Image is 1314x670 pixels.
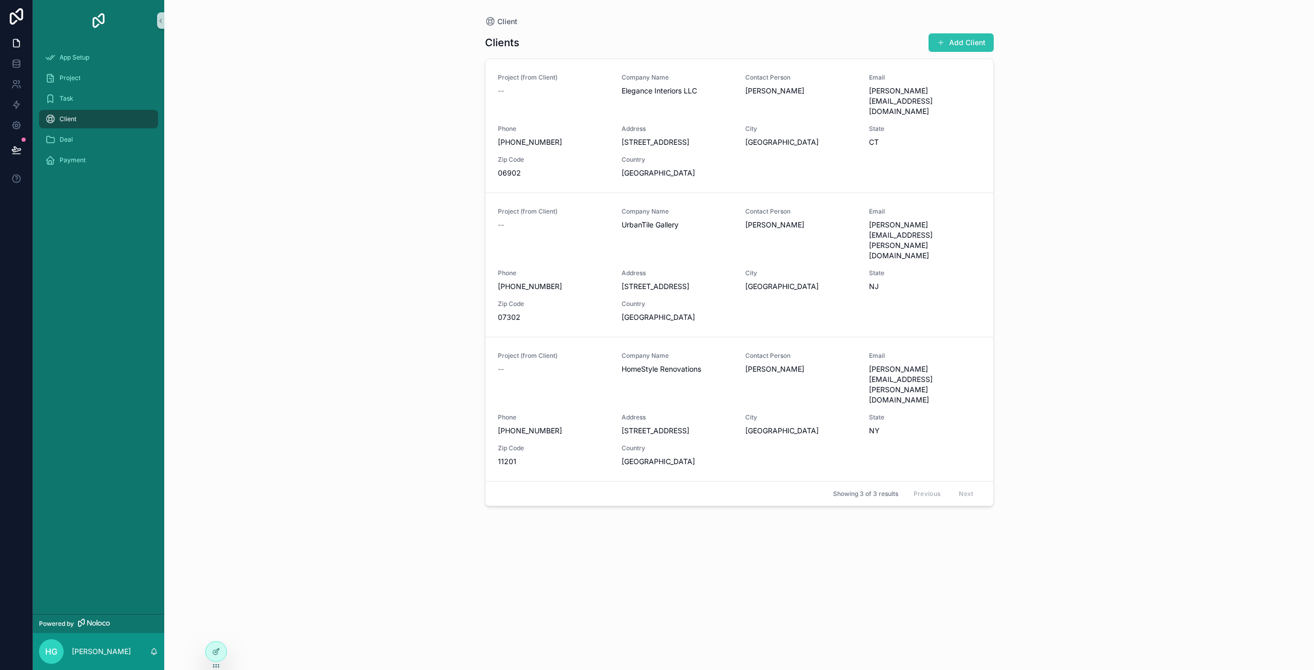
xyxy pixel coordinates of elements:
span: [GEOGRAPHIC_DATA] [622,168,733,178]
span: Country [622,300,733,308]
a: Payment [39,151,158,169]
span: -- [498,86,504,96]
span: NJ [869,281,980,292]
span: Project (from Client) [498,352,609,360]
span: [GEOGRAPHIC_DATA] [745,281,857,292]
span: 07302 [498,312,609,322]
span: Phone [498,413,609,422]
a: Project (from Client)--Company NameUrbanTile GalleryContact Person[PERSON_NAME]Email[PERSON_NAME]... [486,193,993,337]
span: State [869,125,980,133]
a: Client [485,16,517,27]
span: Address [622,125,733,133]
span: [PERSON_NAME] [745,86,857,96]
span: Project [60,74,81,82]
span: 11201 [498,456,609,467]
span: [PHONE_NUMBER] [498,281,609,292]
span: [PERSON_NAME][EMAIL_ADDRESS][PERSON_NAME][DOMAIN_NAME] [869,364,980,405]
a: Powered by [33,614,164,633]
span: Task [60,94,73,103]
span: Address [622,269,733,277]
span: Email [869,73,980,82]
span: HomeStyle Renovations [622,364,733,374]
span: City [745,125,857,133]
span: [GEOGRAPHIC_DATA] [622,456,733,467]
span: City [745,269,857,277]
span: [PERSON_NAME] [745,220,857,230]
span: Payment [60,156,86,164]
span: Email [869,207,980,216]
span: UrbanTile Gallery [622,220,733,230]
span: [PERSON_NAME] [745,364,857,374]
span: Country [622,444,733,452]
span: Zip Code [498,444,609,452]
span: NY [869,426,980,436]
span: Zip Code [498,156,609,164]
span: Elegance Interiors LLC [622,86,733,96]
span: -- [498,220,504,230]
span: CT [869,137,980,147]
span: Company Name [622,207,733,216]
span: [PERSON_NAME][EMAIL_ADDRESS][DOMAIN_NAME] [869,86,980,117]
span: State [869,269,980,277]
span: [PHONE_NUMBER] [498,426,609,436]
span: 06902 [498,168,609,178]
span: Contact Person [745,73,857,82]
img: App logo [90,12,107,29]
span: Contact Person [745,207,857,216]
button: Add Client [929,33,994,52]
a: Deal [39,130,158,149]
span: [STREET_ADDRESS] [622,281,733,292]
span: Phone [498,125,609,133]
span: Contact Person [745,352,857,360]
span: Client [497,16,517,27]
span: State [869,413,980,422]
span: Showing 3 of 3 results [833,490,898,498]
span: Client [60,115,76,123]
span: App Setup [60,53,89,62]
span: Project (from Client) [498,207,609,216]
span: [GEOGRAPHIC_DATA] [745,137,857,147]
span: Project (from Client) [498,73,609,82]
span: Address [622,413,733,422]
h1: Clients [485,35,519,50]
span: HG [45,645,57,658]
span: Powered by [39,620,74,628]
a: App Setup [39,48,158,67]
span: Country [622,156,733,164]
span: [STREET_ADDRESS] [622,426,733,436]
a: Project (from Client)--Company NameHomeStyle RenovationsContact Person[PERSON_NAME]Email[PERSON_N... [486,337,993,481]
a: Project (from Client)--Company NameElegance Interiors LLCContact Person[PERSON_NAME]Email[PERSON_... [486,59,993,193]
span: [GEOGRAPHIC_DATA] [622,312,733,322]
span: [PHONE_NUMBER] [498,137,609,147]
span: -- [498,364,504,374]
span: Email [869,352,980,360]
a: Task [39,89,158,108]
span: Company Name [622,352,733,360]
span: Deal [60,136,73,144]
div: scrollable content [33,41,164,183]
span: [GEOGRAPHIC_DATA] [745,426,857,436]
span: Zip Code [498,300,609,308]
span: [STREET_ADDRESS] [622,137,733,147]
span: City [745,413,857,422]
span: Company Name [622,73,733,82]
span: Phone [498,269,609,277]
p: [PERSON_NAME] [72,646,131,657]
a: Project [39,69,158,87]
a: Client [39,110,158,128]
span: [PERSON_NAME][EMAIL_ADDRESS][PERSON_NAME][DOMAIN_NAME] [869,220,980,261]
